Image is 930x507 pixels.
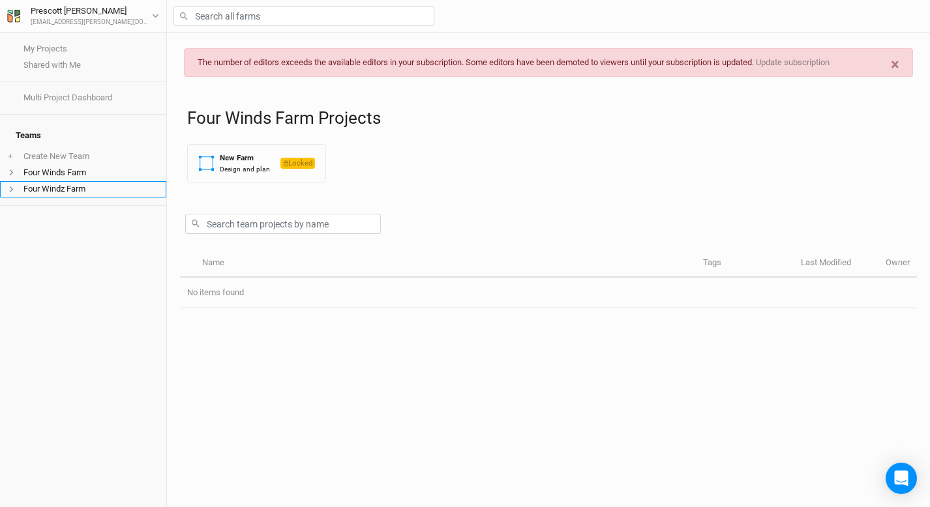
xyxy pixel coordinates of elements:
[7,4,160,27] button: Prescott [PERSON_NAME][EMAIL_ADDRESS][PERSON_NAME][DOMAIN_NAME]
[220,152,270,164] div: New Farm
[187,108,917,128] h1: Four Winds Farm Projects
[184,48,913,77] div: The number of editors exceeds the available editors in your subscription. Some editors have been ...
[794,250,878,278] th: Last Modified
[31,5,152,18] div: Prescott [PERSON_NAME]
[31,18,152,27] div: [EMAIL_ADDRESS][PERSON_NAME][DOMAIN_NAME]
[891,55,899,74] span: ×
[696,250,794,278] th: Tags
[220,164,270,174] div: Design and plan
[878,250,917,278] th: Owner
[878,49,912,80] button: Close
[280,158,315,169] span: Locked
[185,214,381,234] input: Search team projects by name
[180,278,917,308] td: No items found
[886,463,917,494] div: Open Intercom Messenger
[194,250,695,278] th: Name
[173,6,434,26] input: Search all farms
[756,57,830,67] a: Update subscription
[187,144,326,182] button: New FarmDesign and planLocked
[8,151,12,162] span: +
[8,123,158,149] h4: Teams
